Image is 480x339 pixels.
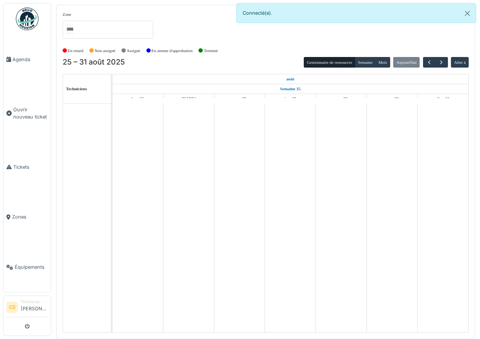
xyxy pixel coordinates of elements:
[3,85,51,142] a: Ouvrir nouveau ticket
[3,242,51,292] a: Équipements
[423,57,435,68] button: Précédent
[282,94,298,103] a: 28 août 2025
[231,94,248,103] a: 27 août 2025
[12,56,48,63] span: Agenda
[12,213,48,220] span: Zones
[63,11,71,18] label: Zone
[459,3,476,23] button: Close
[21,299,48,315] li: [PERSON_NAME]
[3,34,51,85] a: Agenda
[130,94,146,103] a: 25 août 2025
[127,48,140,54] label: Assigné
[236,3,476,23] div: Connecté(e).
[66,86,87,91] span: Techniciens
[68,48,83,54] label: En retard
[434,94,451,103] a: 31 août 2025
[278,84,302,94] a: Semaine 35
[13,106,48,120] span: Ouvrir nouveau ticket
[383,94,401,103] a: 30 août 2025
[3,142,51,192] a: Tickets
[451,57,469,68] button: Aller à
[393,57,420,68] button: Aujourd'hui
[333,94,349,103] a: 29 août 2025
[13,163,48,171] span: Tickets
[355,57,375,68] button: Semaine
[180,94,198,103] a: 26 août 2025
[151,48,192,54] label: En attente d'approbation
[63,58,125,67] h2: 25 – 31 août 2025
[21,299,48,305] div: Technicien
[66,24,73,35] input: Tous
[6,302,18,313] li: CS
[3,192,51,242] a: Zones
[6,299,48,317] a: CS Technicien[PERSON_NAME]
[435,57,448,68] button: Suivant
[15,263,48,271] span: Équipements
[204,48,218,54] label: Terminé
[304,57,355,68] button: Gestionnaire de ressources
[375,57,390,68] button: Mois
[16,8,38,30] img: Badge_color-CXgf-gQk.svg
[285,74,296,84] a: 25 août 2025
[95,48,115,54] label: Non assigné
